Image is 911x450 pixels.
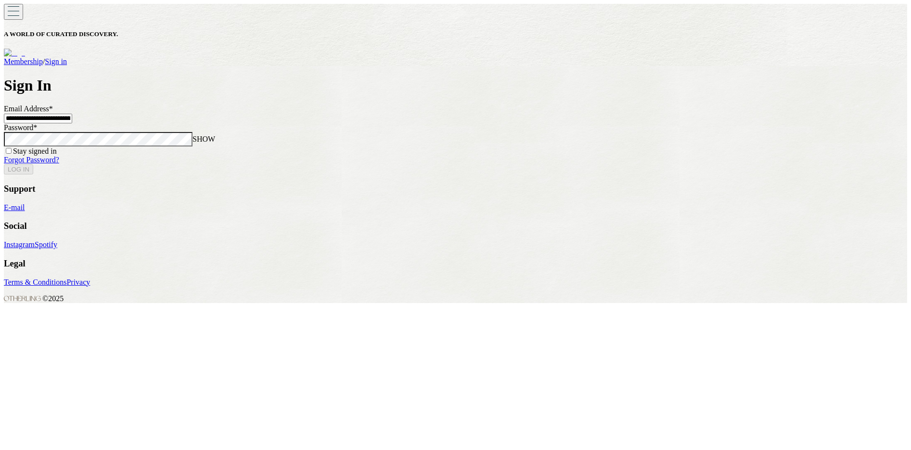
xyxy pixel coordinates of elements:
[4,57,43,66] a: Membership
[4,278,66,286] a: Terms & Conditions
[4,203,25,212] a: E-mail
[13,147,57,155] label: Stay signed in
[4,105,53,113] label: Email Address
[4,156,59,164] a: Forgot Password?
[4,123,37,132] label: Password
[4,294,64,303] span: © 2025
[4,184,907,194] h3: Support
[4,164,33,174] button: LOG IN
[45,57,67,66] a: Sign in
[35,240,57,249] a: Spotify
[4,77,907,94] h1: Sign In
[4,240,35,249] a: Instagram
[4,49,25,57] img: logo
[66,278,90,286] a: Privacy
[43,57,45,66] span: /
[4,221,907,231] h3: Social
[4,258,907,269] h3: Legal
[4,30,907,38] h5: A WORLD OF CURATED DISCOVERY.
[192,135,215,143] span: SHOW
